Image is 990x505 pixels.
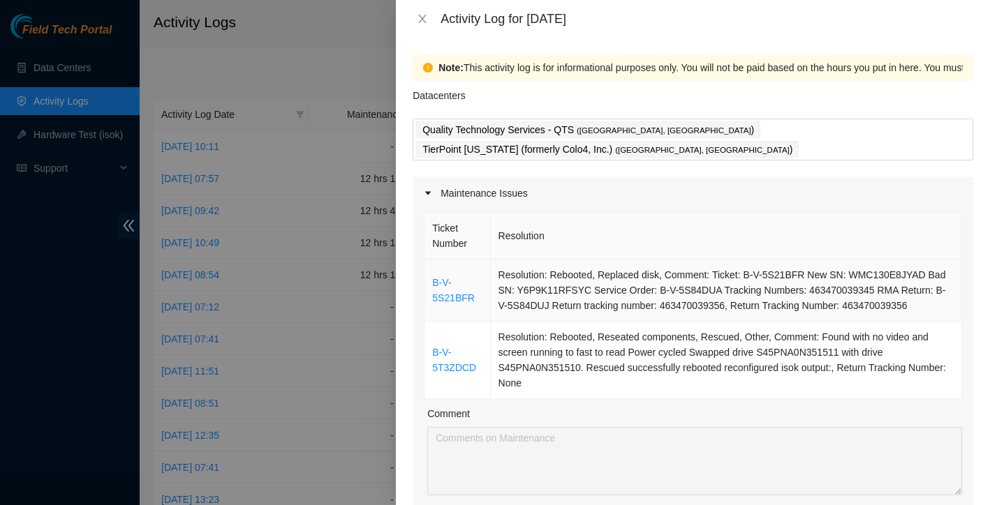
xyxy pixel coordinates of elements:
[577,126,751,135] span: ( [GEOGRAPHIC_DATA], [GEOGRAPHIC_DATA]
[615,146,790,154] span: ( [GEOGRAPHIC_DATA], [GEOGRAPHIC_DATA]
[424,213,490,259] th: Ticket Number
[413,177,973,209] div: Maintenance Issues
[491,213,962,259] th: Resolution
[422,142,792,158] p: TierPoint [US_STATE] (formerly Colo4, Inc.) )
[491,259,962,322] td: Resolution: Rebooted, Replaced disk, Comment: Ticket: B-V-5S21BFR New SN: WMC130E8JYAD Bad SN: Y6...
[422,122,754,138] p: Quality Technology Services - QTS )
[432,277,475,303] a: B-V-5S21BFR
[423,63,433,73] span: exclamation-circle
[438,60,464,75] strong: Note:
[413,13,432,26] button: Close
[441,11,973,27] div: Activity Log for [DATE]
[432,347,476,373] a: B-V-5T3ZDCD
[491,322,962,399] td: Resolution: Rebooted, Reseated components, Rescued, Other, Comment: Found with no video and scree...
[427,406,470,421] label: Comment
[417,13,428,24] span: close
[427,427,962,495] textarea: Comment
[424,189,432,197] span: caret-right
[413,81,465,103] p: Datacenters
